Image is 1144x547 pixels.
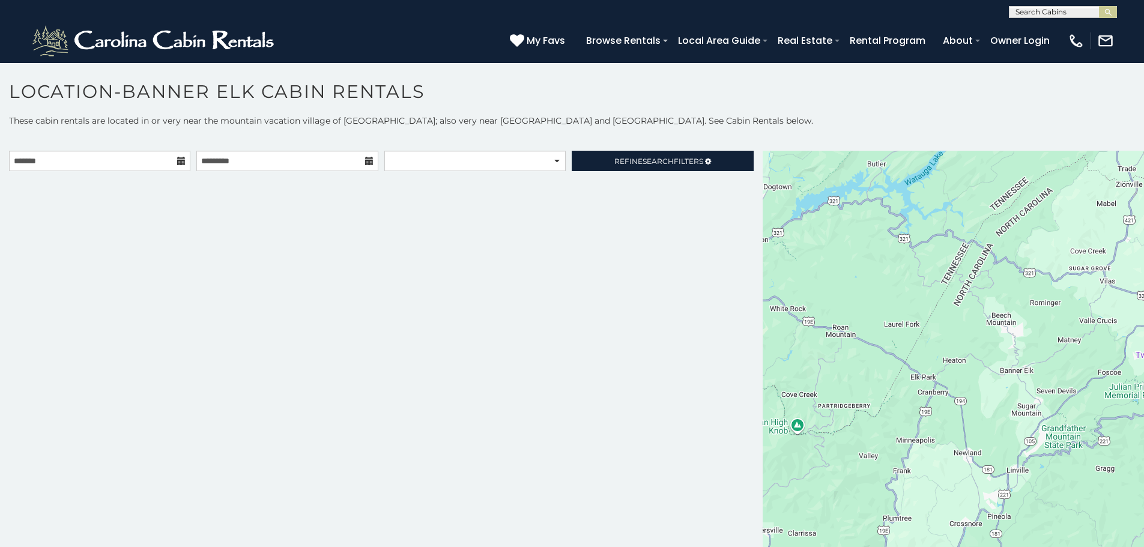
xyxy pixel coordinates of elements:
[672,30,766,51] a: Local Area Guide
[984,30,1056,51] a: Owner Login
[510,33,568,49] a: My Favs
[614,157,703,166] span: Refine Filters
[527,33,565,48] span: My Favs
[643,157,674,166] span: Search
[580,30,667,51] a: Browse Rentals
[30,23,279,59] img: White-1-2.png
[937,30,979,51] a: About
[844,30,931,51] a: Rental Program
[1097,32,1114,49] img: mail-regular-white.png
[772,30,838,51] a: Real Estate
[572,151,753,171] a: RefineSearchFilters
[1068,32,1085,49] img: phone-regular-white.png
